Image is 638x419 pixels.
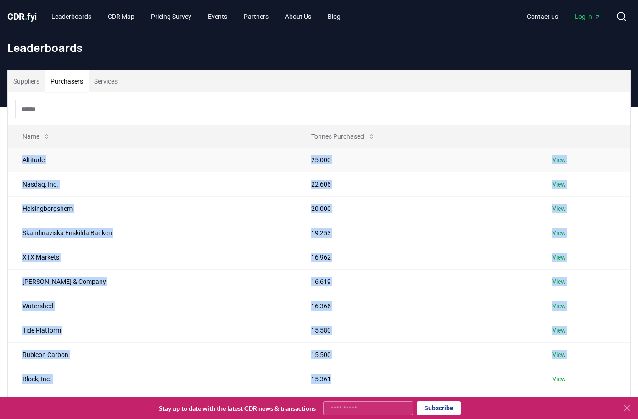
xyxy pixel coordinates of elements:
span: CDR fyi [7,11,37,22]
td: Rubicon Carbon [8,342,297,367]
td: Block, Inc. [8,367,297,391]
td: 25,000 [297,147,537,172]
td: Watershed [8,294,297,318]
a: View [552,326,566,335]
span: Log in [575,12,601,21]
span: . [25,11,28,22]
h1: Leaderboards [7,40,631,55]
a: View [552,374,566,384]
a: Log in [567,8,609,25]
nav: Main [520,8,609,25]
td: 16,366 [297,294,537,318]
td: 22,606 [297,172,537,196]
a: View [552,350,566,359]
button: Services [89,70,123,92]
td: Tide Platform [8,318,297,342]
td: Helsingborgshem [8,196,297,221]
a: View [552,253,566,262]
a: Contact us [520,8,565,25]
button: Purchasers [45,70,89,92]
td: 16,619 [297,269,537,294]
a: View [552,277,566,286]
td: Nasdaq, Inc. [8,172,297,196]
a: Partners [236,8,276,25]
a: View [552,155,566,164]
a: Blog [320,8,348,25]
td: 15,580 [297,318,537,342]
nav: Main [44,8,348,25]
td: Altitude [8,147,297,172]
a: View [552,180,566,189]
button: Name [15,127,58,146]
button: Tonnes Purchased [304,127,382,146]
a: View [552,204,566,213]
a: Pricing Survey [144,8,199,25]
td: 15,361 [297,367,537,391]
a: Leaderboards [44,8,99,25]
a: Events [201,8,235,25]
a: CDR.fyi [7,10,37,23]
td: [PERSON_NAME] & Company [8,269,297,294]
a: About Us [278,8,319,25]
td: 19,253 [297,221,537,245]
td: 20,000 [297,196,537,221]
td: XTX Markets [8,245,297,269]
td: Skandinaviska Enskilda Banken [8,221,297,245]
a: CDR Map [101,8,142,25]
button: Suppliers [8,70,45,92]
td: 16,962 [297,245,537,269]
td: 15,500 [297,342,537,367]
a: View [552,301,566,311]
a: View [552,228,566,238]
